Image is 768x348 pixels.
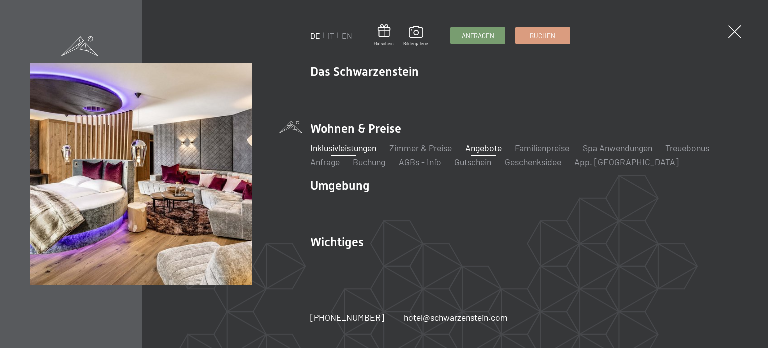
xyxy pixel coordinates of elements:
[465,142,502,153] a: Angebote
[530,31,555,40] span: Buchen
[399,156,441,167] a: AGBs - Info
[310,312,384,323] span: [PHONE_NUMBER]
[310,156,340,167] a: Anfrage
[310,311,384,324] a: [PHONE_NUMBER]
[583,142,652,153] a: Spa Anwendungen
[462,31,494,40] span: Anfragen
[328,31,334,40] a: IT
[505,156,561,167] a: Geschenksidee
[515,142,569,153] a: Familienpreise
[574,156,679,167] a: App. [GEOGRAPHIC_DATA]
[403,41,428,47] span: Bildergalerie
[353,156,385,167] a: Buchung
[310,142,376,153] a: Inklusivleistungen
[374,24,394,47] a: Gutschein
[665,142,709,153] a: Treuebonus
[403,26,428,47] a: Bildergalerie
[310,31,320,40] a: DE
[374,41,394,47] span: Gutschein
[342,31,352,40] a: EN
[389,142,452,153] a: Zimmer & Preise
[454,156,491,167] a: Gutschein
[451,27,505,44] a: Anfragen
[516,27,570,44] a: Buchen
[404,311,508,324] a: hotel@schwarzenstein.com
